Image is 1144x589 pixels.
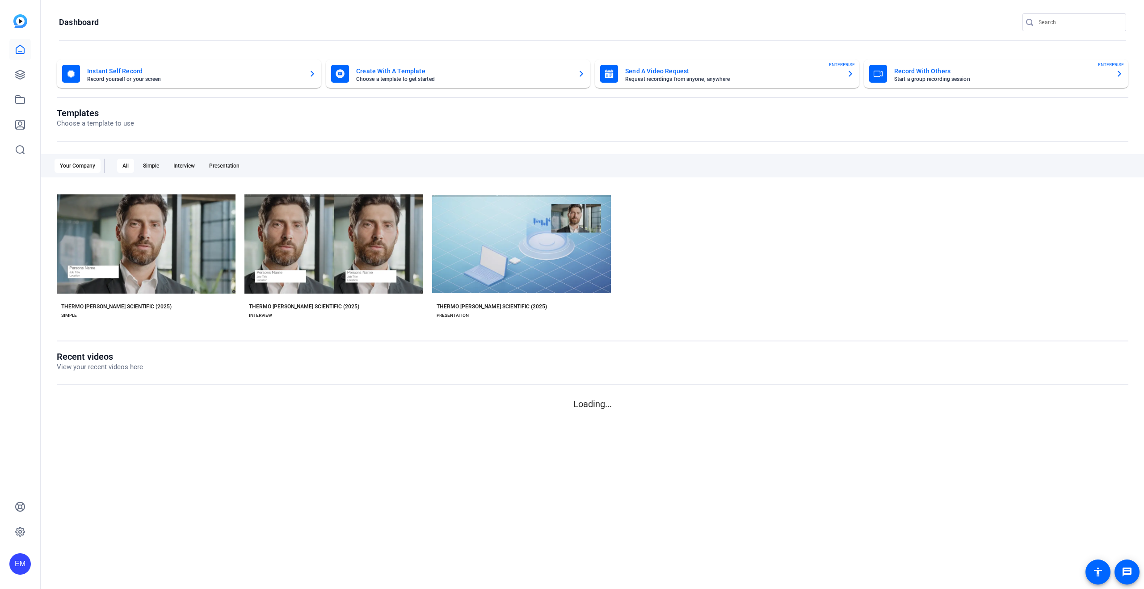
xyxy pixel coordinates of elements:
div: SIMPLE [61,312,77,319]
div: THERMO [PERSON_NAME] SCIENTIFIC (2025) [61,303,172,310]
mat-card-title: Record With Others [894,66,1109,76]
span: ENTERPRISE [1098,61,1124,68]
h1: Recent videos [57,351,143,362]
button: Record With OthersStart a group recording sessionENTERPRISE [864,59,1128,88]
mat-card-title: Send A Video Request [625,66,840,76]
input: Search [1039,17,1119,28]
button: Instant Self RecordRecord yourself or your screen [57,59,321,88]
mat-card-subtitle: Choose a template to get started [356,76,571,82]
p: Loading... [57,397,1128,411]
img: blue-gradient.svg [13,14,27,28]
mat-icon: message [1122,567,1132,577]
div: THERMO [PERSON_NAME] SCIENTIFIC (2025) [249,303,359,310]
div: Simple [138,159,164,173]
mat-card-title: Instant Self Record [87,66,302,76]
div: Your Company [55,159,101,173]
div: EM [9,553,31,575]
div: INTERVIEW [249,312,272,319]
div: All [117,159,134,173]
p: Choose a template to use [57,118,134,129]
mat-icon: accessibility [1093,567,1103,577]
mat-card-subtitle: Start a group recording session [894,76,1109,82]
div: Interview [168,159,200,173]
div: THERMO [PERSON_NAME] SCIENTIFIC (2025) [437,303,547,310]
mat-card-subtitle: Request recordings from anyone, anywhere [625,76,840,82]
mat-card-subtitle: Record yourself or your screen [87,76,302,82]
mat-card-title: Create With A Template [356,66,571,76]
span: ENTERPRISE [829,61,855,68]
button: Create With A TemplateChoose a template to get started [326,59,590,88]
p: View your recent videos here [57,362,143,372]
h1: Dashboard [59,17,99,28]
div: PRESENTATION [437,312,469,319]
div: Presentation [204,159,245,173]
h1: Templates [57,108,134,118]
button: Send A Video RequestRequest recordings from anyone, anywhereENTERPRISE [595,59,859,88]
